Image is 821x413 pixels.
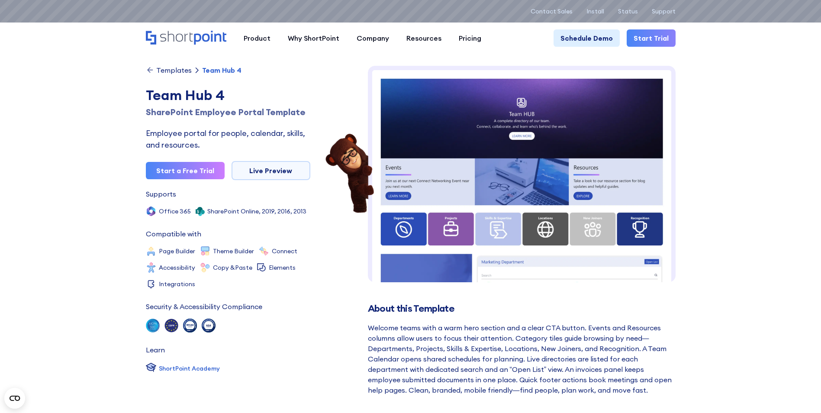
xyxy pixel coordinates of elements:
a: Start a Free Trial [146,162,225,179]
div: ShortPoint Academy [159,364,220,373]
div: Accessibility [159,265,195,271]
a: Why ShortPoint [279,29,348,47]
a: Schedule Demo [554,29,620,47]
div: Team Hub 4 [146,85,310,106]
div: Employee portal for people, calendar, skills, and resources. [146,127,310,151]
div: Team Hub 4 [202,67,241,74]
a: Product [235,29,279,47]
a: Install [586,8,604,15]
a: Home [146,31,226,45]
a: Resources [398,29,450,47]
div: Connect [272,248,297,254]
div: Page Builder [159,248,195,254]
div: Supports [146,190,176,197]
div: Pricing [459,33,481,43]
img: soc 2 [146,319,160,332]
a: Templates [146,66,192,74]
a: Pricing [450,29,490,47]
div: Theme Builder [213,248,254,254]
a: ShortPoint Academy [146,362,220,375]
div: Resources [406,33,441,43]
a: Contact Sales [531,8,573,15]
div: Elements [269,265,296,271]
iframe: Chat Widget [778,371,821,413]
div: Welcome teams with a warm hero section and a clear CTA button. Events and Resources columns allow... [368,323,676,395]
div: Compatible with [146,230,201,237]
a: Start Trial [627,29,676,47]
a: Status [618,8,638,15]
div: Templates [156,67,192,74]
a: Live Preview [232,161,310,180]
div: Office 365 [159,208,191,214]
div: Security & Accessibility Compliance [146,303,262,310]
div: Copy &Paste [213,265,252,271]
h1: SharePoint Employee Portal Template [146,106,310,119]
a: Company [348,29,398,47]
a: Support [652,8,676,15]
div: SharePoint Online, 2019, 2016, 2013 [207,208,306,214]
div: Company [357,33,389,43]
div: Why ShortPoint [288,33,339,43]
button: Open CMP widget [4,388,25,409]
div: Integrations [159,281,195,287]
div: Learn [146,346,165,353]
div: Product [244,33,270,43]
h2: About this Template [368,303,676,314]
